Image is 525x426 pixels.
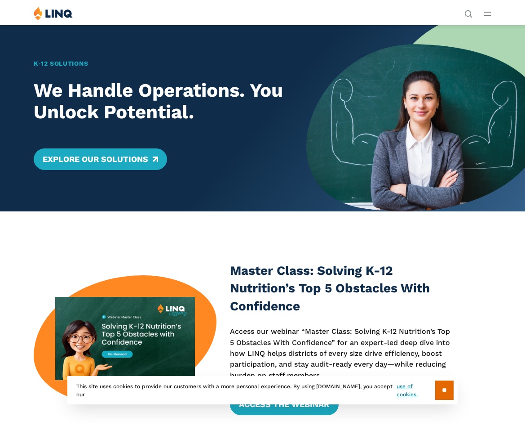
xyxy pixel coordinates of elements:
button: Open Search Bar [464,9,472,17]
img: Home Banner [306,25,525,211]
h1: K‑12 Solutions [34,59,285,68]
a: Explore Our Solutions [34,148,167,170]
h2: We Handle Operations. You Unlock Potential. [34,80,285,123]
img: LINQ | K‑12 Software [34,6,73,20]
div: This site uses cookies to provide our customers with a more personal experience. By using [DOMAIN... [67,376,458,404]
nav: Utility Navigation [464,6,472,17]
p: Access our webinar “Master Class: Solving K-12 Nutrition’s Top 5 Obstacles With Confidence” for a... [230,326,452,381]
a: use of cookies. [397,382,435,399]
button: Open Main Menu [484,9,491,18]
h3: Master Class: Solving K-12 Nutrition’s Top 5 Obstacles With Confidence [230,262,452,315]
